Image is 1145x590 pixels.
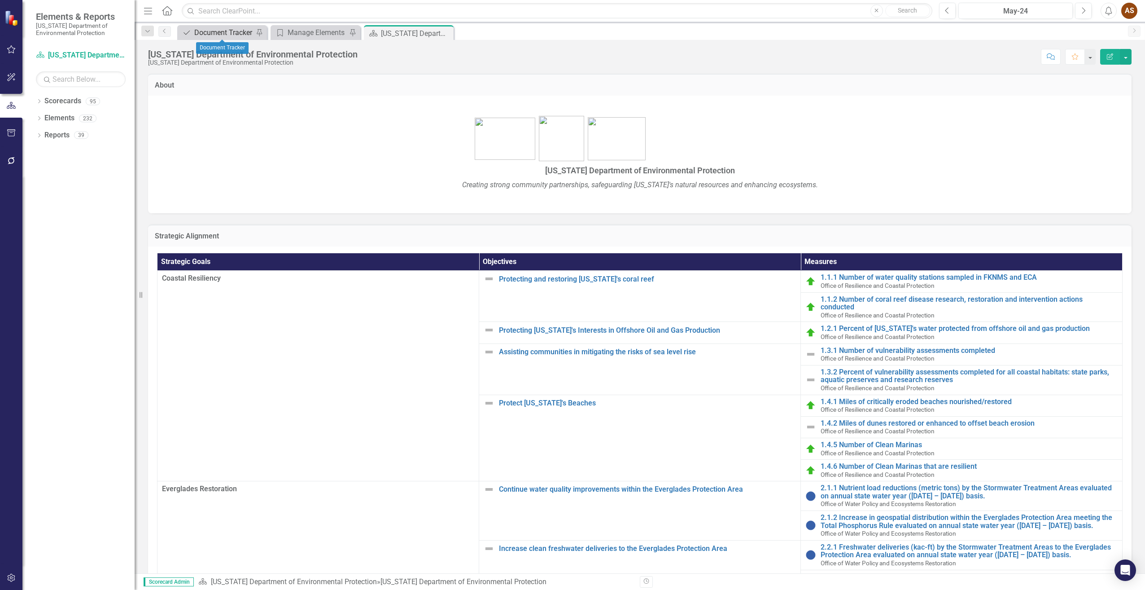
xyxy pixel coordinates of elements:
span: [US_STATE] Department of Environmental Protection [545,166,735,175]
input: Search ClearPoint... [182,3,932,19]
a: 1.4.6 Number of Clean Marinas that are resilient [821,462,1118,471]
h3: Strategic Alignment [155,232,1125,240]
td: Double-Click to Edit Right Click for Context Menu [479,322,801,343]
div: Open Intercom Messenger [1114,559,1136,581]
a: Continue water quality improvements within the Everglades Protection Area [499,485,796,493]
img: bhsp1.png [475,118,535,160]
img: Not Defined [805,374,816,385]
input: Search Below... [36,71,126,87]
img: On Target [805,302,816,313]
a: Increase clean freshwater deliveries to the Everglades Protection Area [499,545,796,553]
span: Office of Resilience and Coastal Protection [821,312,935,319]
img: Not Defined [484,347,494,357]
a: 1.3.1 Number of vulnerability assessments completed [821,347,1118,355]
img: No Information [805,520,816,531]
img: On Target [805,465,816,476]
img: On Target [805,327,816,338]
div: [US_STATE] Department of Environmental Protection [148,59,358,66]
span: Office of Resilience and Coastal Protection [821,406,935,413]
a: 1.4.1 Miles of critically eroded beaches nourished/restored [821,398,1118,406]
a: 2.1.2 Increase in geospatial distribution within the Everglades Protection Area meeting the Total... [821,514,1118,529]
img: Not Defined [484,484,494,495]
a: Manage Elements [273,27,347,38]
a: Elements [44,113,74,123]
a: Protecting and restoring [US_STATE]'s coral reef [499,275,796,283]
td: Double-Click to Edit Right Click for Context Menu [801,395,1123,416]
td: Double-Click to Edit Right Click for Context Menu [479,395,801,481]
div: » [198,577,633,587]
h3: About [155,81,1125,89]
a: 1.1.1 Number of water quality stations sampled in FKNMS and ECA [821,273,1118,282]
a: 1.3.2 Percent of vulnerability assessments completed for all coastal habitats: state parks, aquat... [821,368,1118,384]
img: FL-DEP-LOGO-color-sam%20v4.jpg [539,116,584,161]
a: 1.2.1 Percent of [US_STATE]'s water protected from offshore oil and gas production [821,325,1118,333]
a: Document Tracker [179,27,253,38]
div: [US_STATE] Department of Environmental Protection [381,28,451,39]
td: Double-Click to Edit Right Click for Context Menu [801,322,1123,343]
span: Elements & Reports [36,11,126,22]
span: Office of Water Policy and Ecosystems Restoration [821,559,956,567]
a: 1.4.5 Number of Clean Marinas [821,441,1118,449]
td: Double-Click to Edit Right Click for Context Menu [479,343,801,395]
td: Double-Click to Edit Right Click for Context Menu [479,481,801,541]
td: Double-Click to Edit Right Click for Context Menu [801,365,1123,395]
button: Search [885,4,930,17]
td: Double-Click to Edit Right Click for Context Menu [801,438,1123,459]
div: Document Tracker [196,42,249,54]
td: Double-Click to Edit Right Click for Context Menu [479,271,801,322]
a: 2.2.2 Freshwater deliveries (kac-ft) from the Water Conservation Areas to the [GEOGRAPHIC_DATA] e... [821,573,1118,589]
img: On Target [805,400,816,411]
img: Not Defined [484,273,494,284]
button: May-24 [958,3,1073,19]
td: Double-Click to Edit Right Click for Context Menu [801,511,1123,541]
span: Office of Resilience and Coastal Protection [821,471,935,478]
a: 1.4.2 Miles of dunes restored or enhanced to offset beach erosion [821,419,1118,427]
div: [US_STATE] Department of Environmental Protection [380,577,546,586]
a: Protecting [US_STATE]'s Interests in Offshore Oil and Gas Production [499,326,796,335]
span: Office of Resilience and Coastal Protection [821,355,935,362]
td: Double-Click to Edit Right Click for Context Menu [801,343,1123,365]
td: Double-Click to Edit Right Click for Context Menu [801,416,1123,438]
span: Office of Resilience and Coastal Protection [821,333,935,340]
div: 95 [86,97,100,105]
button: AS [1121,3,1137,19]
td: Double-Click to Edit Right Click for Context Menu [801,481,1123,511]
img: Not Defined [484,543,494,554]
span: Office of Water Policy and Ecosystems Restoration [821,500,956,507]
span: Office of Resilience and Coastal Protection [821,384,935,392]
td: Double-Click to Edit Right Click for Context Menu [801,271,1123,292]
a: Reports [44,130,70,141]
img: On Target [805,276,816,287]
td: Double-Click to Edit Right Click for Context Menu [801,540,1123,570]
img: Not Defined [805,349,816,360]
img: No Information [805,550,816,560]
div: 232 [79,114,96,122]
img: ClearPoint Strategy [4,10,20,26]
img: bird1.png [588,117,646,160]
img: Not Defined [484,398,494,409]
td: Double-Click to Edit [157,271,479,481]
span: Office of Resilience and Coastal Protection [821,282,935,289]
span: Search [898,7,917,14]
td: Double-Click to Edit Right Click for Context Menu [801,460,1123,481]
span: Office of Resilience and Coastal Protection [821,449,935,457]
a: [US_STATE] Department of Environmental Protection [211,577,377,586]
a: [US_STATE] Department of Environmental Protection [36,50,126,61]
a: Assisting communities in mitigating the risks of sea level rise [499,348,796,356]
div: May-24 [961,6,1070,17]
span: Office of Water Policy and Ecosystems Restoration [821,530,956,537]
div: Document Tracker [194,27,253,38]
span: Office of Resilience and Coastal Protection [821,427,935,435]
img: Not Defined [484,325,494,335]
td: Double-Click to Edit Right Click for Context Menu [801,292,1123,322]
em: Creating strong community partnerships, safeguarding [US_STATE]'s natural resources and enhancing... [462,181,818,189]
a: 1.1.2 Number of coral reef disease research, restoration and intervention actions conducted [821,295,1118,311]
div: Manage Elements [288,27,347,38]
small: [US_STATE] Department of Environmental Protection [36,22,126,37]
span: Coastal Resiliency [162,273,474,284]
span: Scorecard Admin [144,577,194,586]
a: Scorecards [44,96,81,106]
a: Protect [US_STATE]'s Beaches [499,399,796,407]
img: On Target [805,444,816,454]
